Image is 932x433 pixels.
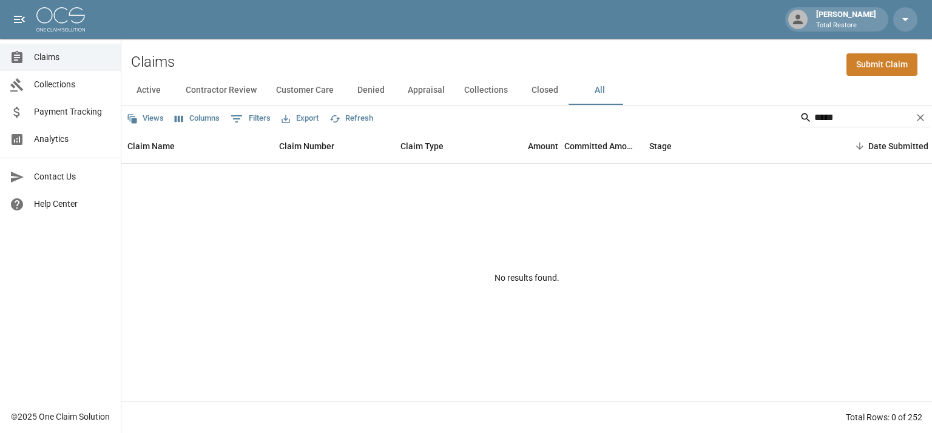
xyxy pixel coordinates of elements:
[394,129,485,163] div: Claim Type
[846,53,917,76] a: Submit Claim
[273,129,394,163] div: Claim Number
[564,129,643,163] div: Committed Amount
[7,7,32,32] button: open drawer
[343,76,398,105] button: Denied
[266,76,343,105] button: Customer Care
[34,133,111,146] span: Analytics
[34,78,111,91] span: Collections
[121,129,273,163] div: Claim Name
[485,129,564,163] div: Amount
[649,129,672,163] div: Stage
[400,129,444,163] div: Claim Type
[131,53,175,71] h2: Claims
[34,198,111,210] span: Help Center
[572,76,627,105] button: All
[279,109,322,128] button: Export
[121,164,932,392] div: No results found.
[36,7,85,32] img: ocs-logo-white-transparent.png
[518,76,572,105] button: Closed
[846,411,922,423] div: Total Rows: 0 of 252
[528,129,558,163] div: Amount
[34,170,111,183] span: Contact Us
[398,76,454,105] button: Appraisal
[811,8,881,30] div: [PERSON_NAME]
[643,129,825,163] div: Stage
[176,76,266,105] button: Contractor Review
[454,76,518,105] button: Collections
[172,109,223,128] button: Select columns
[279,129,334,163] div: Claim Number
[851,138,868,155] button: Sort
[564,129,637,163] div: Committed Amount
[127,129,175,163] div: Claim Name
[34,106,111,118] span: Payment Tracking
[911,109,930,127] button: Clear
[11,411,110,423] div: © 2025 One Claim Solution
[800,108,930,130] div: Search
[124,109,167,128] button: Views
[868,129,928,163] div: Date Submitted
[228,109,274,129] button: Show filters
[326,109,376,128] button: Refresh
[121,76,176,105] button: Active
[121,76,932,105] div: dynamic tabs
[816,21,876,31] p: Total Restore
[34,51,111,64] span: Claims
